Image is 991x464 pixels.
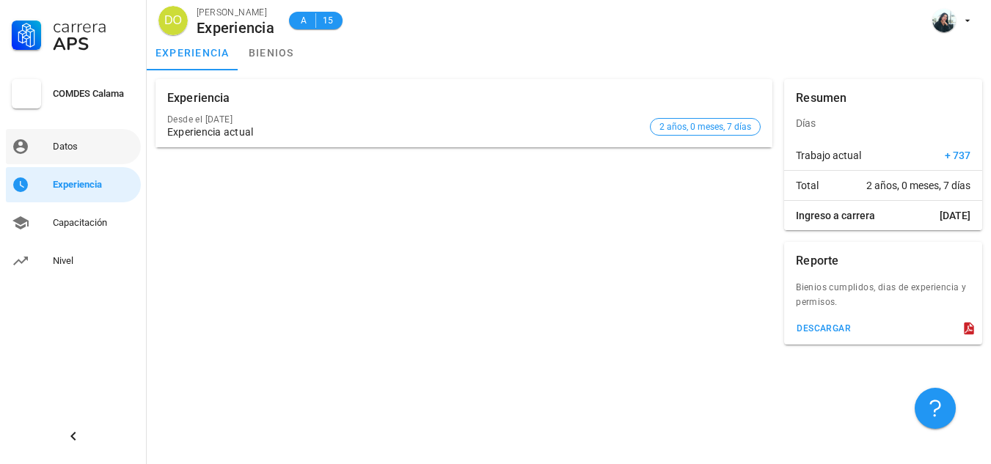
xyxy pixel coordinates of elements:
[796,178,819,193] span: Total
[158,6,188,35] div: avatar
[164,6,182,35] span: DO
[659,119,751,135] span: 2 años, 0 meses, 7 días
[197,20,274,36] div: Experiencia
[6,129,141,164] a: Datos
[932,9,956,32] div: avatar
[53,217,135,229] div: Capacitación
[167,79,230,117] div: Experiencia
[53,179,135,191] div: Experiencia
[53,35,135,53] div: APS
[53,88,135,100] div: COMDES Calama
[167,114,644,125] div: Desde el [DATE]
[298,13,310,28] span: A
[167,126,644,139] div: Experiencia actual
[796,323,851,334] div: descargar
[796,79,846,117] div: Resumen
[53,255,135,267] div: Nivel
[866,178,970,193] span: 2 años, 0 meses, 7 días
[6,243,141,279] a: Nivel
[6,167,141,202] a: Experiencia
[796,242,838,280] div: Reporte
[197,5,274,20] div: [PERSON_NAME]
[53,18,135,35] div: Carrera
[940,208,970,223] span: [DATE]
[796,148,861,163] span: Trabajo actual
[238,35,304,70] a: bienios
[53,141,135,152] div: Datos
[796,208,875,223] span: Ingreso a carrera
[784,106,982,141] div: Días
[322,13,334,28] span: 15
[784,280,982,318] div: Bienios cumplidos, dias de experiencia y permisos.
[790,318,857,339] button: descargar
[6,205,141,240] a: Capacitación
[147,35,238,70] a: experiencia
[945,148,970,163] span: + 737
